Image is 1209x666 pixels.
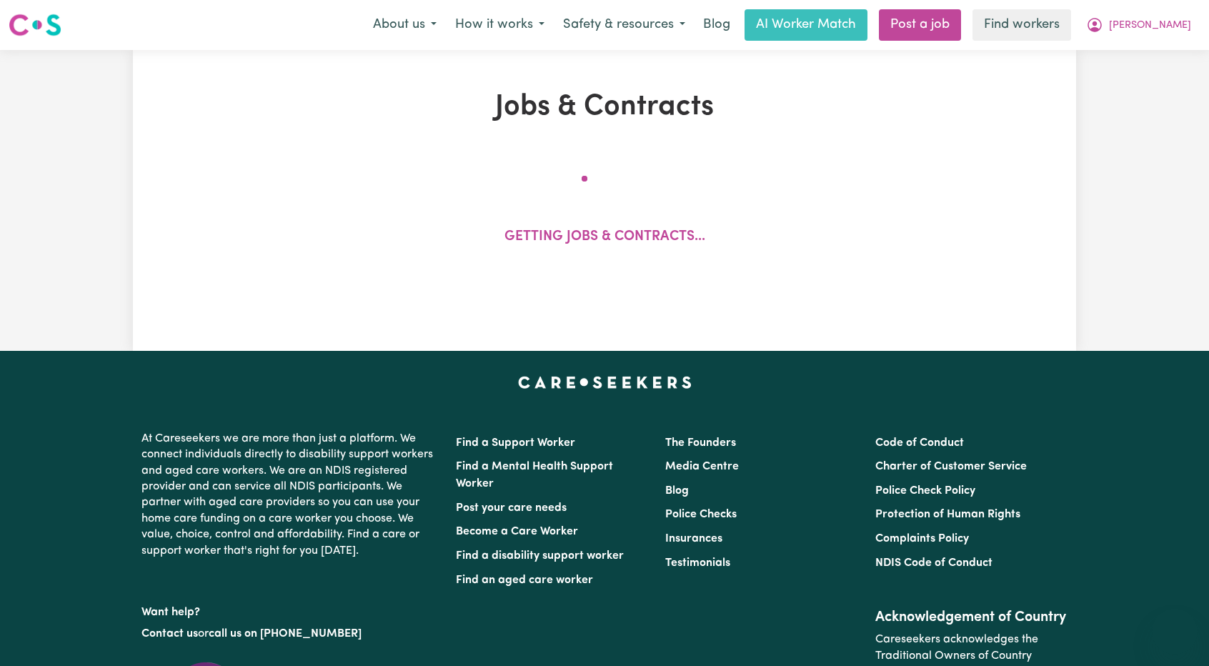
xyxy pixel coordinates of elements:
[875,509,1020,520] a: Protection of Human Rights
[875,437,964,449] a: Code of Conduct
[456,550,624,562] a: Find a disability support worker
[875,461,1027,472] a: Charter of Customer Service
[141,599,439,620] p: Want help?
[972,9,1071,41] a: Find workers
[879,9,961,41] a: Post a job
[665,533,722,545] a: Insurances
[665,557,730,569] a: Testimonials
[456,575,593,586] a: Find an aged care worker
[209,628,362,640] a: call us on [PHONE_NUMBER]
[875,557,992,569] a: NDIS Code of Conduct
[665,437,736,449] a: The Founders
[1077,10,1200,40] button: My Account
[456,437,575,449] a: Find a Support Worker
[9,12,61,38] img: Careseekers logo
[446,10,554,40] button: How it works
[665,509,737,520] a: Police Checks
[695,9,739,41] a: Blog
[456,526,578,537] a: Become a Care Worker
[875,609,1068,626] h2: Acknowledgement of Country
[456,502,567,514] a: Post your care needs
[665,485,689,497] a: Blog
[220,90,989,124] h1: Jobs & Contracts
[554,10,695,40] button: Safety & resources
[518,377,692,388] a: Careseekers home page
[364,10,446,40] button: About us
[456,461,613,489] a: Find a Mental Health Support Worker
[875,485,975,497] a: Police Check Policy
[875,533,969,545] a: Complaints Policy
[665,461,739,472] a: Media Centre
[141,425,439,565] p: At Careseekers we are more than just a platform. We connect individuals directly to disability su...
[141,620,439,647] p: or
[504,227,705,248] p: Getting jobs & contracts...
[745,9,867,41] a: AI Worker Match
[1152,609,1198,655] iframe: Button to launch messaging window
[1109,18,1191,34] span: [PERSON_NAME]
[141,628,198,640] a: Contact us
[9,9,61,41] a: Careseekers logo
